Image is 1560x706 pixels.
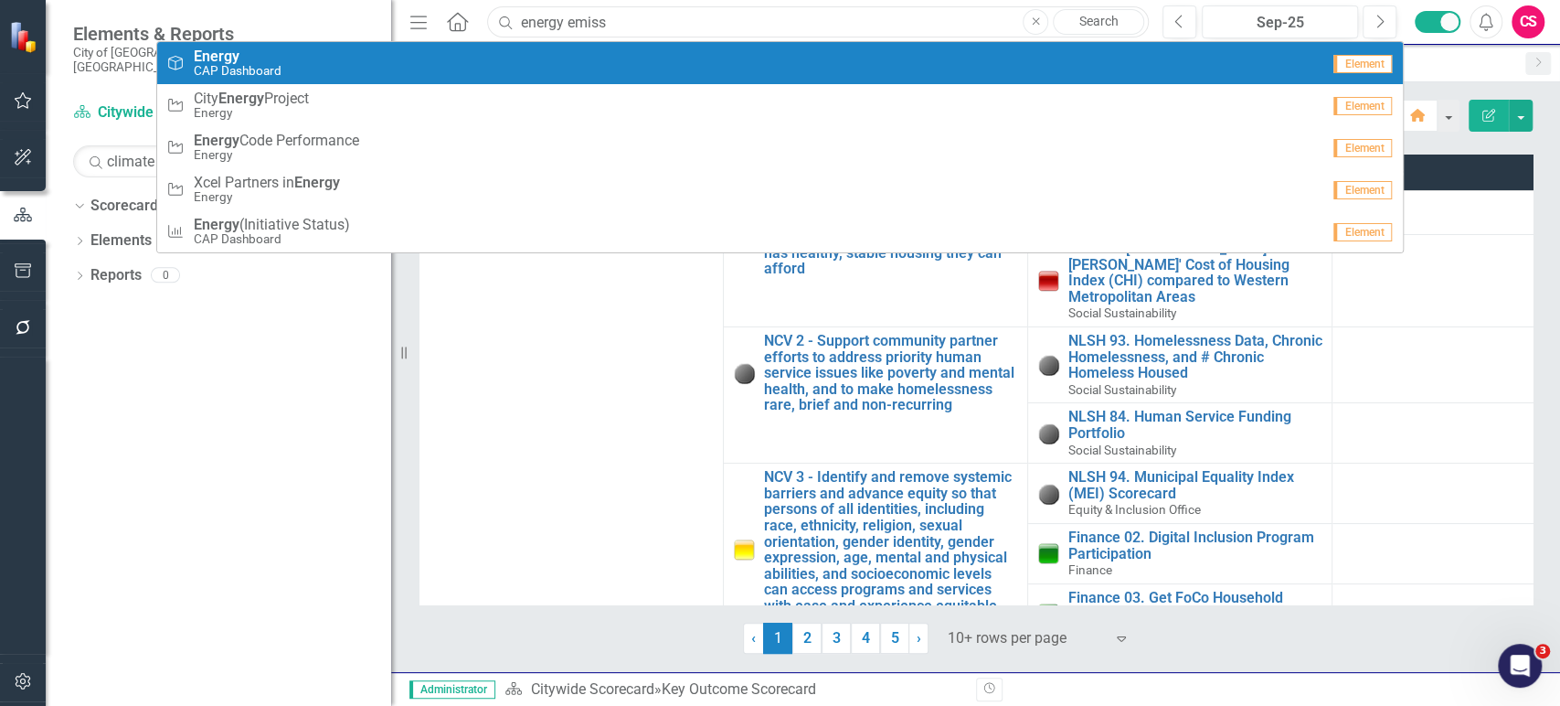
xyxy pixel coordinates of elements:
[822,623,851,654] a: 3
[851,623,880,654] a: 4
[1037,423,1059,444] img: No Information
[1028,464,1332,524] td: Double-Click to Edit Right Click for Context Menu
[1037,603,1059,625] img: On Target
[90,265,142,286] a: Reports
[1333,139,1392,157] span: Element
[73,23,373,45] span: Elements & Reports
[1028,235,1332,327] td: Double-Click to Edit Right Click for Context Menu
[1068,382,1176,397] span: Social Sustainability
[1037,270,1059,292] img: Below Plan
[763,623,792,654] span: 1
[7,19,42,54] img: ClearPoint Strategy
[724,327,1028,464] td: Double-Click to Edit Right Click for Context Menu
[1333,181,1392,199] span: Element
[764,197,1018,277] a: NCV 1 - Increase housing supply, type, choice and affordability to address inequities in housing ...
[157,42,1404,84] a: Element
[1068,305,1176,320] span: Social Sustainability
[90,230,152,251] a: Elements
[487,6,1149,38] input: Search ClearPoint...
[504,679,961,701] div: »
[724,190,1028,326] td: Double-Click to Edit Right Click for Context Menu
[90,196,165,217] a: Scorecards
[733,539,755,561] img: Caution
[1028,403,1332,464] td: Double-Click to Edit Right Click for Context Menu
[1535,644,1550,658] span: 3
[733,362,755,384] img: No Information
[157,210,1404,252] a: Element
[661,680,815,698] div: Key Outcome Scorecard
[1202,5,1358,38] button: Sep-25
[1068,590,1322,622] a: Finance 03. Get FoCo Household Enrollment
[764,469,1018,630] a: NCV 3 - Identify and remove systemic barriers and advance equity so that persons of all identitie...
[1068,562,1112,577] span: Finance
[157,126,1404,168] a: Element
[151,268,180,283] div: 0
[1068,409,1322,441] a: NLSH 84. Human Service Funding Portfolio
[1498,644,1542,688] iframe: Intercom live chat
[792,623,822,654] a: 2
[157,168,1404,210] a: Element
[1053,9,1144,35] a: Search
[1028,327,1332,403] td: Double-Click to Edit Right Click for Context Menu
[1037,483,1059,505] img: No Information
[1068,333,1322,381] a: NLSH 93. Homelessness Data, Chronic Homelessness, and # Chronic Homeless Housed
[1068,502,1201,517] span: Equity & Inclusion Office
[1028,583,1332,644] td: Double-Click to Edit Right Click for Context Menu
[1333,55,1392,73] span: Element
[1333,97,1392,115] span: Element
[1068,469,1322,501] a: NLSH 94. Municipal Equality Index (MEI) Scorecard
[764,333,1018,413] a: NCV 2 - Support community partner efforts to address priority human service issues like poverty a...
[1208,12,1352,34] div: Sep-25
[751,629,756,647] span: ‹
[1037,542,1059,564] img: On Target
[1068,443,1176,457] span: Social Sustainability
[73,145,373,177] input: Search Below...
[73,45,373,75] small: City of [GEOGRAPHIC_DATA][PERSON_NAME], [GEOGRAPHIC_DATA]
[1028,523,1332,583] td: Double-Click to Edit Right Click for Context Menu
[1333,223,1392,241] span: Element
[530,680,653,698] a: Citywide Scorecard
[1068,241,1322,305] a: NLSH 4. [GEOGRAPHIC_DATA][PERSON_NAME]' Cost of Housing Index (CHI) compared to Western Metropoli...
[917,629,921,647] span: ›
[880,623,909,654] a: 5
[1512,5,1544,38] button: CS
[73,102,302,123] a: Citywide Scorecard
[1037,354,1059,376] img: No Information
[409,680,495,699] span: Administrator
[1068,529,1322,562] a: Finance 02. Digital Inclusion Program Participation
[157,84,1404,126] a: Element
